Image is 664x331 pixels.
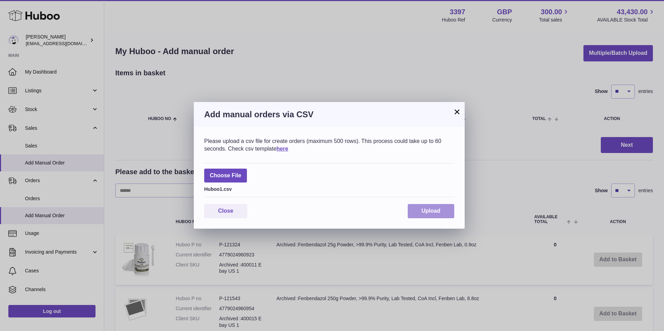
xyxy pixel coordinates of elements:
div: Huboo1.csv [204,184,454,193]
a: here [276,146,288,152]
span: Close [218,208,233,214]
h3: Add manual orders via CSV [204,109,454,120]
button: × [453,108,461,116]
span: Upload [422,208,440,214]
button: Upload [408,204,454,218]
div: Please upload a csv file for create orders (maximum 500 rows). This process could take up to 60 s... [204,137,454,152]
span: Choose File [204,169,247,183]
button: Close [204,204,247,218]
